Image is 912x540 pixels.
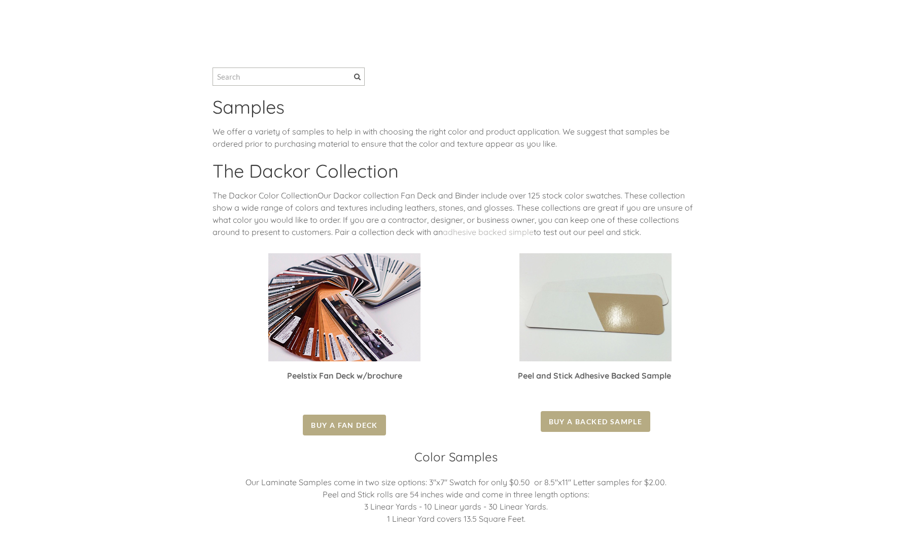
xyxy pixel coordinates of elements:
span: Our Laminate Samples come in two size options: 3"x7" Swatch for only $0.50 or 8.5"x11" Letter sam... [245,477,667,487]
img: Picture [519,253,672,361]
span: 3 Linear Yards - 10 Linear yards - 30 Linear Yards. [364,501,548,512]
span: ​Peel and Stick rolls are 54 inches wide and come in three length options: [323,489,589,499]
span: 1 Linear Yard covers 13.5 Square Feet. [387,514,525,524]
span: We offer a variety of samples to help in with choosing the right color and product application. W... [213,126,670,149]
font: Color Samples [414,449,498,464]
strong: Peelstix Fan Deck w/brochure [287,370,402,381]
a: Buy a backed sample [541,411,651,432]
img: Picture [268,253,420,361]
a: adhesive backed simple [443,227,534,237]
span: Search [354,74,361,80]
strong: Peel and Stick Adhesive Backed Sample [518,370,671,381]
div: ​ [492,369,699,392]
h2: Samples [213,96,699,125]
a: Buy a Fan Deck [303,415,386,435]
h2: The Dackor Collection [213,160,699,189]
input: Search [213,68,365,86]
div: The Dackor Color CollectionOur Dackor collection Fan Deck and Binder include over 125 stock color... [213,189,699,248]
